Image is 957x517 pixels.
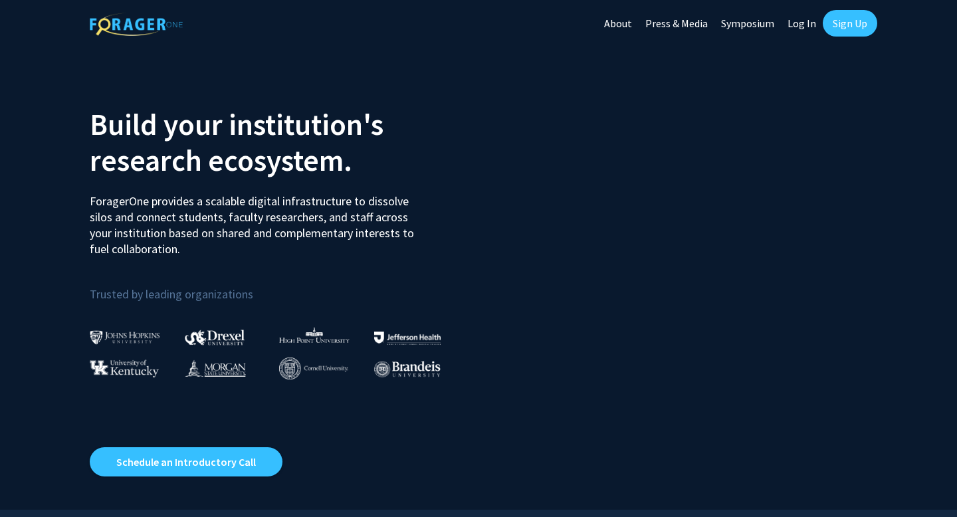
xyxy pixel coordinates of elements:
[90,330,160,344] img: Johns Hopkins University
[90,360,159,377] img: University of Kentucky
[90,13,183,36] img: ForagerOne Logo
[90,183,423,257] p: ForagerOne provides a scalable digital infrastructure to dissolve silos and connect students, fac...
[279,327,350,343] img: High Point University
[185,360,246,377] img: Morgan State University
[90,268,469,304] p: Trusted by leading organizations
[90,106,469,178] h2: Build your institution's research ecosystem.
[823,10,877,37] a: Sign Up
[374,361,441,377] img: Brandeis University
[374,332,441,344] img: Thomas Jefferson University
[90,447,282,476] a: Opens in a new tab
[279,358,348,379] img: Cornell University
[185,330,245,345] img: Drexel University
